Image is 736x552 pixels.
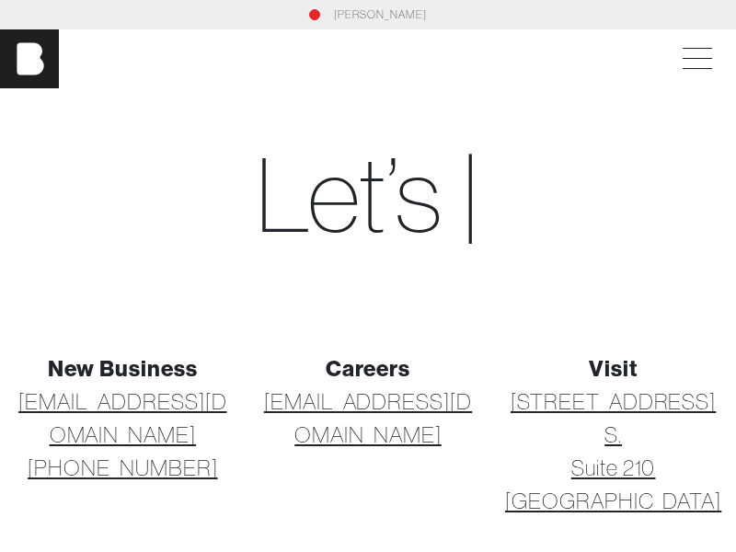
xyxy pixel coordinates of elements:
a: [EMAIL_ADDRESS][DOMAIN_NAME] [11,385,235,451]
div: Careers [257,351,480,385]
a: [EMAIL_ADDRESS][DOMAIN_NAME] [257,385,480,451]
a: [STREET_ADDRESS] S.Suite 210[GEOGRAPHIC_DATA] [501,385,725,517]
div: Visit [501,351,725,385]
a: [PHONE_NUMBER] [28,451,217,484]
a: [PERSON_NAME] [334,6,427,23]
span: | [461,129,480,259]
div: New Business [11,351,235,385]
span: Let’s [256,129,443,259]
